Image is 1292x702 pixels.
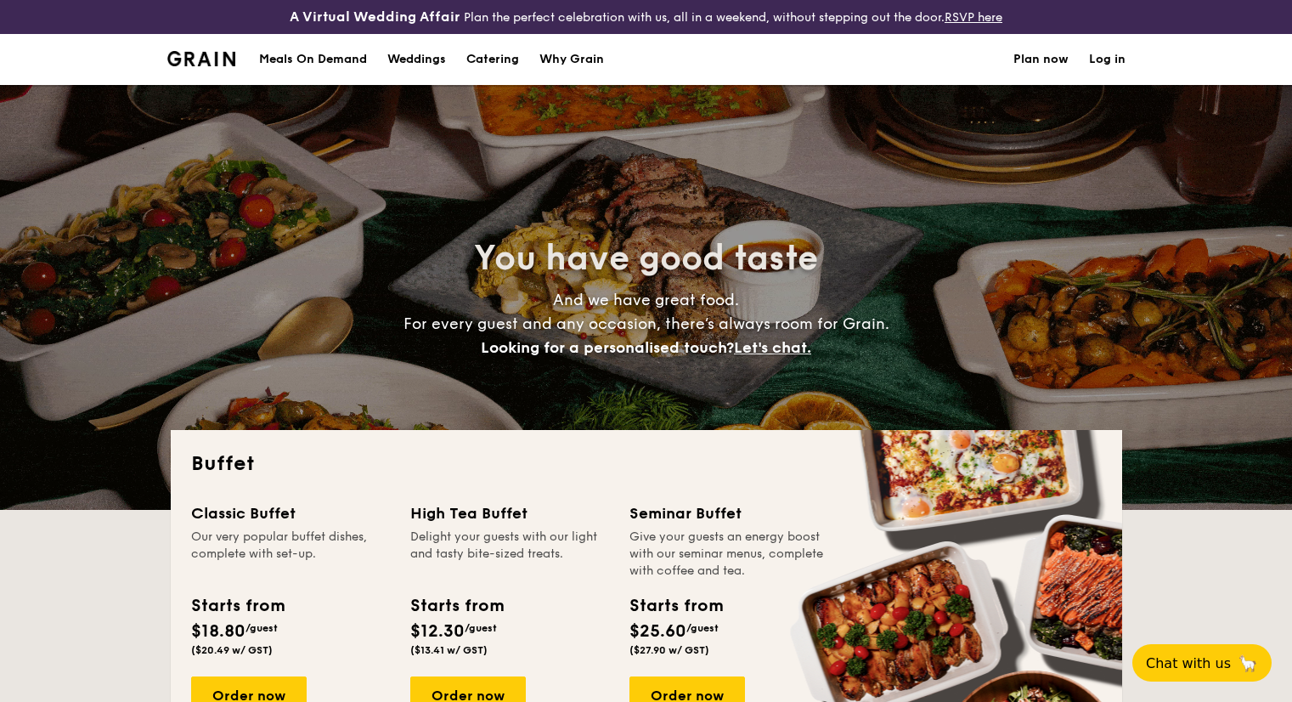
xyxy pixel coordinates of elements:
[410,593,503,619] div: Starts from
[629,529,828,580] div: Give your guests an energy boost with our seminar menus, complete with coffee and tea.
[403,291,889,357] span: And we have great food. For every guest and any occasion, there’s always room for Grain.
[410,529,609,580] div: Delight your guests with our light and tasty bite-sized treats.
[1013,34,1069,85] a: Plan now
[456,34,529,85] a: Catering
[245,622,278,634] span: /guest
[529,34,614,85] a: Why Grain
[1132,644,1272,682] button: Chat with us🦙
[465,622,497,634] span: /guest
[629,501,828,525] div: Seminar Buffet
[629,593,722,619] div: Starts from
[191,529,390,580] div: Our very popular buffet dishes, complete with set-up.
[191,501,390,525] div: Classic Buffet
[474,238,818,279] span: You have good taste
[1238,654,1258,673] span: 🦙
[191,593,284,619] div: Starts from
[410,644,488,656] span: ($13.41 w/ GST)
[167,51,236,66] a: Logotype
[1146,655,1231,671] span: Chat with us
[290,7,460,27] h4: A Virtual Wedding Affair
[410,501,609,525] div: High Tea Buffet
[410,621,465,642] span: $12.30
[387,34,446,85] div: Weddings
[539,34,604,85] div: Why Grain
[191,644,273,656] span: ($20.49 w/ GST)
[249,34,377,85] a: Meals On Demand
[629,621,686,642] span: $25.60
[191,450,1102,478] h2: Buffet
[481,338,734,357] span: Looking for a personalised touch?
[629,644,709,656] span: ($27.90 w/ GST)
[167,51,236,66] img: Grain
[216,7,1077,27] div: Plan the perfect celebration with us, all in a weekend, without stepping out the door.
[945,10,1002,25] a: RSVP here
[191,621,245,642] span: $18.80
[686,622,719,634] span: /guest
[1089,34,1126,85] a: Log in
[377,34,456,85] a: Weddings
[466,34,519,85] h1: Catering
[259,34,367,85] div: Meals On Demand
[734,338,811,357] span: Let's chat.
